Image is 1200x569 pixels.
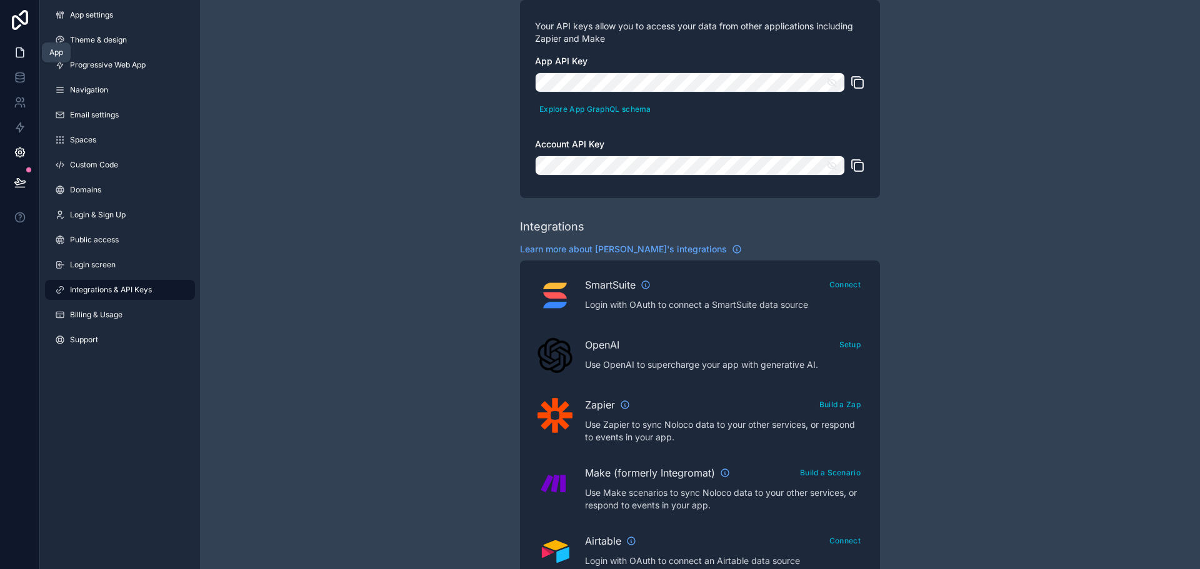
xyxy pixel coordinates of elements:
span: Make (formerly Integromat) [585,465,715,480]
p: Login with OAuth to connect a SmartSuite data source [585,299,865,311]
span: Billing & Usage [70,310,122,320]
button: Connect [825,275,865,294]
a: Login screen [45,255,195,275]
span: Account API Key [535,139,604,149]
span: Login screen [70,260,116,270]
a: Custom Code [45,155,195,175]
a: Setup [835,337,866,350]
span: Custom Code [70,160,118,170]
span: Progressive Web App [70,60,146,70]
p: Your API keys allow you to access your data from other applications including Zapier and Make [535,20,865,45]
a: Navigation [45,80,195,100]
span: Learn more about [PERSON_NAME]'s integrations [520,243,727,255]
button: Build a Zap [815,395,865,413]
img: OpenAI [537,338,572,373]
span: Navigation [70,85,108,95]
button: Setup [835,335,866,354]
a: Public access [45,230,195,250]
a: Build a Zap [815,397,865,410]
span: Integrations & API Keys [70,285,152,295]
a: Connect [825,277,865,290]
a: Integrations & API Keys [45,280,195,300]
img: Make (formerly Integromat) [537,466,572,501]
a: Build a Scenario [796,465,865,478]
span: Support [70,335,98,345]
span: SmartSuite [585,277,636,292]
span: App settings [70,10,113,20]
a: Theme & design [45,30,195,50]
span: Domains [70,185,101,195]
span: App API Key [535,56,587,66]
span: Spaces [70,135,96,145]
a: Support [45,330,195,350]
a: Progressive Web App [45,55,195,75]
span: Zapier [585,397,615,412]
div: App [49,47,63,57]
p: Use OpenAI to supercharge your app with generative AI. [585,359,865,371]
button: Connect [825,532,865,550]
a: Billing & Usage [45,305,195,325]
img: Airtable [537,540,572,563]
img: SmartSuite [537,278,572,313]
span: Public access [70,235,119,245]
a: Connect [825,533,865,546]
span: OpenAI [585,337,619,352]
a: Explore App GraphQL schema [535,102,656,114]
p: Use Zapier to sync Noloco data to your other services, or respond to events in your app. [585,418,865,443]
span: Theme & design [70,35,127,45]
a: Domains [45,180,195,200]
a: Login & Sign Up [45,205,195,225]
span: Login & Sign Up [70,210,126,220]
button: Explore App GraphQL schema [535,100,656,118]
p: Login with OAuth to connect an Airtable data source [585,555,865,567]
span: Airtable [585,533,621,548]
span: Email settings [70,110,119,120]
p: Use Make scenarios to sync Noloco data to your other services, or respond to events in your app. [585,487,865,512]
img: Zapier [537,398,572,433]
a: Learn more about [PERSON_NAME]'s integrations [520,243,742,255]
div: Integrations [520,218,584,235]
a: Spaces [45,130,195,150]
a: Email settings [45,105,195,125]
button: Build a Scenario [796,463,865,482]
a: App settings [45,5,195,25]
